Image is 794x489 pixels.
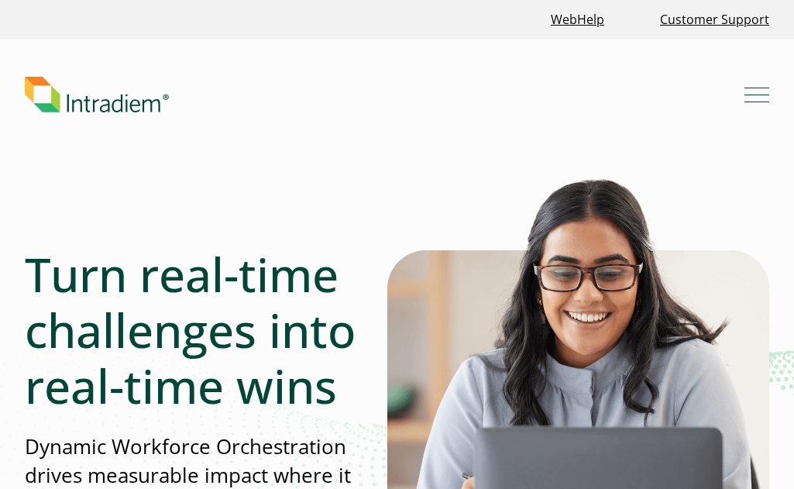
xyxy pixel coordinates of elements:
[545,3,610,36] a: Link opens in a new window
[25,246,356,414] h1: Turn real-time challenges into real-time wins
[654,3,775,36] a: Customer Support
[25,77,744,112] a: Link to homepage of Intradiem
[25,77,169,112] img: Intradiem
[744,82,769,107] button: Mobile Navigation Button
